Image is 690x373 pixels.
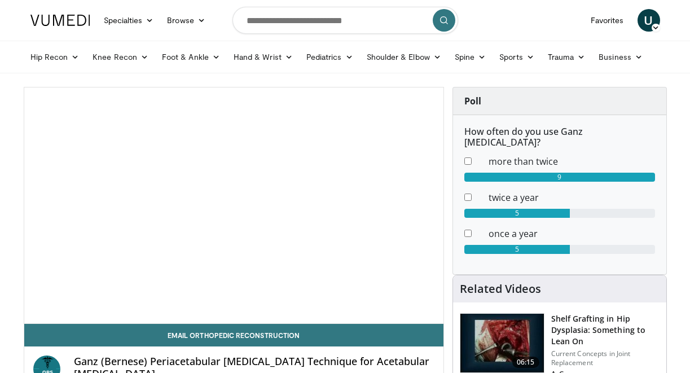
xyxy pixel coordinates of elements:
[360,46,448,68] a: Shoulder & Elbow
[464,95,481,107] strong: Poll
[493,46,541,68] a: Sports
[464,173,655,182] div: 9
[155,46,227,68] a: Foot & Ankle
[460,314,544,372] img: 6a56c852-449d-4c3f-843a-e2e05107bc3e.150x105_q85_crop-smart_upscale.jpg
[300,46,360,68] a: Pediatrics
[464,209,570,218] div: 5
[460,282,541,296] h4: Related Videos
[464,245,570,254] div: 5
[584,9,631,32] a: Favorites
[97,9,161,32] a: Specialties
[464,126,655,148] h6: How often do you use Ganz [MEDICAL_DATA]?
[160,9,212,32] a: Browse
[551,349,660,367] p: Current Concepts in Joint Replacement
[592,46,649,68] a: Business
[480,155,663,168] dd: more than twice
[232,7,458,34] input: Search topics, interventions
[480,191,663,204] dd: twice a year
[24,46,86,68] a: Hip Recon
[551,313,660,347] h3: Shelf Grafting in Hip Dysplasia: Something to Lean On
[24,324,443,346] a: Email Orthopedic Reconstruction
[541,46,592,68] a: Trauma
[227,46,300,68] a: Hand & Wrist
[24,87,443,324] video-js: Video Player
[512,357,539,368] span: 06:15
[30,15,90,26] img: VuMedi Logo
[638,9,660,32] a: U
[448,46,493,68] a: Spine
[86,46,155,68] a: Knee Recon
[480,227,663,240] dd: once a year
